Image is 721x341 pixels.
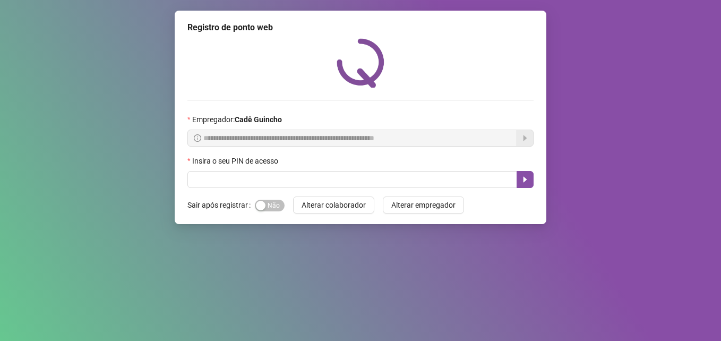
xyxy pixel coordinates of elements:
span: caret-right [521,175,529,184]
span: Empregador : [192,114,282,125]
img: QRPoint [337,38,384,88]
span: info-circle [194,134,201,142]
label: Insira o seu PIN de acesso [187,155,285,167]
button: Alterar empregador [383,197,464,214]
label: Sair após registrar [187,197,255,214]
button: Alterar colaborador [293,197,374,214]
div: Registro de ponto web [187,21,534,34]
span: Alterar colaborador [302,199,366,211]
span: Alterar empregador [391,199,456,211]
strong: Cadê Guincho [235,115,282,124]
